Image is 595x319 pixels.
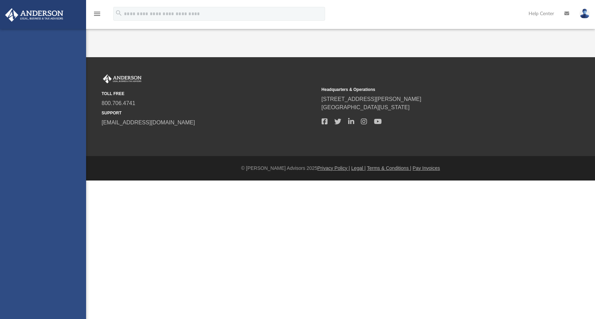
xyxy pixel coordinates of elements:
[351,165,366,171] a: Legal |
[115,9,123,17] i: search
[322,104,410,110] a: [GEOGRAPHIC_DATA][US_STATE]
[102,91,317,97] small: TOLL FREE
[3,8,65,22] img: Anderson Advisors Platinum Portal
[93,10,101,18] i: menu
[93,13,101,18] a: menu
[322,96,421,102] a: [STREET_ADDRESS][PERSON_NAME]
[322,86,537,93] small: Headquarters & Operations
[102,74,143,83] img: Anderson Advisors Platinum Portal
[86,165,595,172] div: © [PERSON_NAME] Advisors 2025
[102,100,135,106] a: 800.706.4741
[317,165,350,171] a: Privacy Policy |
[102,110,317,116] small: SUPPORT
[580,9,590,19] img: User Pic
[102,120,195,125] a: [EMAIL_ADDRESS][DOMAIN_NAME]
[367,165,411,171] a: Terms & Conditions |
[413,165,440,171] a: Pay Invoices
